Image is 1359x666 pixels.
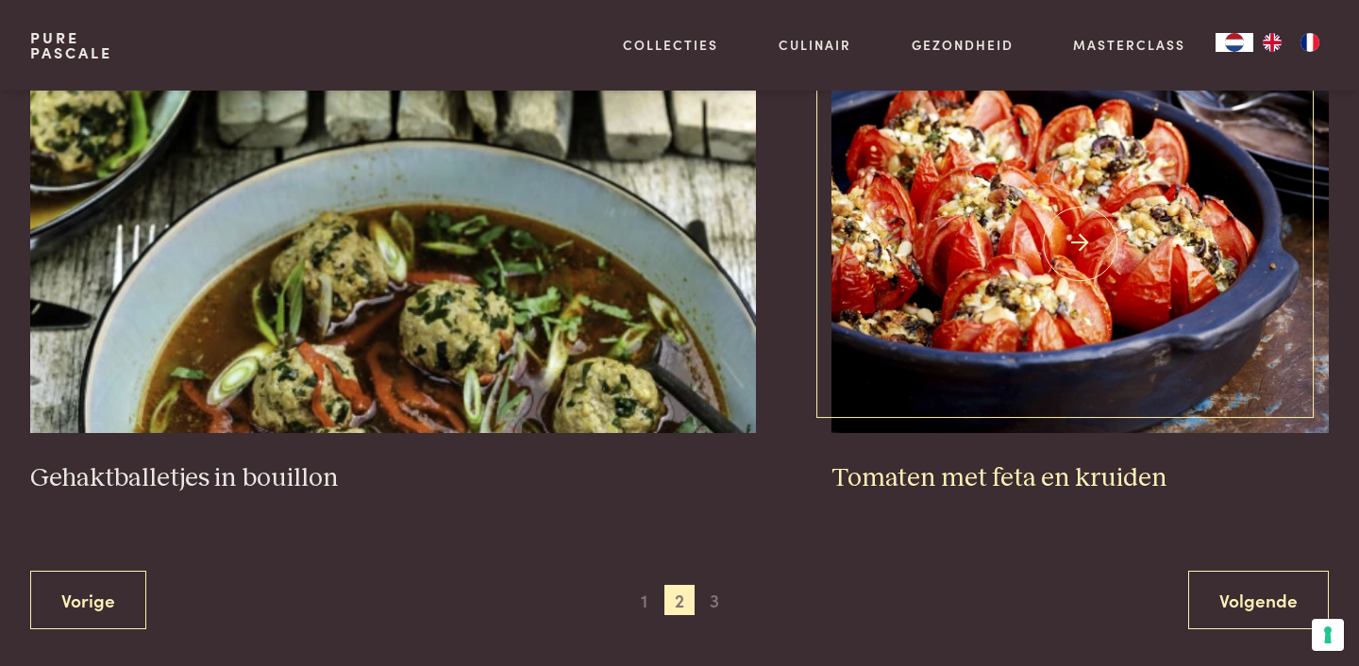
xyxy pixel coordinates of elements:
img: Gehaktballetjes in bouillon [30,56,757,433]
span: 2 [664,585,695,615]
a: Culinair [779,35,851,55]
a: EN [1253,33,1291,52]
span: 3 [699,585,730,615]
img: Tomaten met feta en kruiden [831,56,1329,433]
a: Tomaten met feta en kruiden Tomaten met feta en kruiden [831,56,1329,495]
a: Gezondheid [912,35,1014,55]
aside: Language selected: Nederlands [1216,33,1329,52]
a: Gehaktballetjes in bouillon Gehaktballetjes in bouillon [30,56,757,495]
h3: Tomaten met feta en kruiden [831,462,1329,495]
a: PurePascale [30,30,112,60]
button: Uw voorkeuren voor toestemming voor trackingtechnologieën [1312,619,1344,651]
a: FR [1291,33,1329,52]
span: 1 [629,585,660,615]
a: Collecties [623,35,718,55]
h3: Gehaktballetjes in bouillon [30,462,757,495]
a: Volgende [1188,571,1329,630]
div: Language [1216,33,1253,52]
a: NL [1216,33,1253,52]
a: Masterclass [1073,35,1185,55]
a: Vorige [30,571,146,630]
ul: Language list [1253,33,1329,52]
